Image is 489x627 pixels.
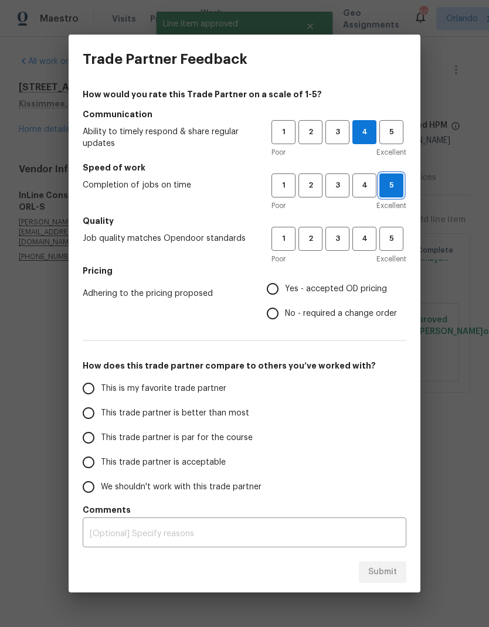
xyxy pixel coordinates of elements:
span: Poor [271,200,286,212]
h5: Communication [83,108,406,120]
button: 2 [298,227,322,251]
span: 4 [353,125,376,139]
button: 2 [298,173,322,197]
button: 4 [352,227,376,251]
span: 3 [327,125,348,139]
span: 4 [354,232,375,246]
span: 4 [354,179,375,192]
button: 2 [298,120,322,144]
span: 1 [273,125,294,139]
button: 3 [325,227,349,251]
button: 3 [325,173,349,197]
span: 3 [327,179,348,192]
button: 5 [379,173,403,197]
div: Pricing [267,277,406,326]
button: 1 [271,227,296,251]
span: Poor [271,146,286,158]
span: 1 [273,179,294,192]
span: 2 [300,179,321,192]
h3: Trade Partner Feedback [83,51,247,67]
span: 5 [381,125,402,139]
span: 3 [327,232,348,246]
span: Excellent [376,253,406,265]
span: This is my favorite trade partner [101,383,226,395]
span: This trade partner is better than most [101,407,249,420]
span: Ability to timely respond & share regular updates [83,126,253,149]
span: Completion of jobs on time [83,179,253,191]
h5: Pricing [83,265,406,277]
h5: Comments [83,504,406,516]
h4: How would you rate this Trade Partner on a scale of 1-5? [83,88,406,100]
span: Yes - accepted OD pricing [285,283,387,295]
span: This trade partner is acceptable [101,456,226,469]
h5: Quality [83,215,406,227]
button: 1 [271,173,296,197]
span: Excellent [376,146,406,158]
span: Job quality matches Opendoor standards [83,233,253,244]
span: 2 [300,232,321,246]
span: 5 [381,232,402,246]
div: How does this trade partner compare to others you’ve worked with? [83,376,406,499]
span: No - required a change order [285,308,397,320]
button: 4 [352,173,376,197]
h5: Speed of work [83,162,406,173]
span: 2 [300,125,321,139]
span: We shouldn't work with this trade partner [101,481,262,493]
button: 3 [325,120,349,144]
span: This trade partner is par for the course [101,432,253,444]
button: 5 [379,120,403,144]
span: Excellent [376,200,406,212]
button: 5 [379,227,403,251]
span: Adhering to the pricing proposed [83,288,248,299]
span: 1 [273,232,294,246]
button: 4 [352,120,376,144]
h5: How does this trade partner compare to others you’ve worked with? [83,360,406,372]
button: 1 [271,120,296,144]
span: Poor [271,253,286,265]
span: 5 [380,179,403,192]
